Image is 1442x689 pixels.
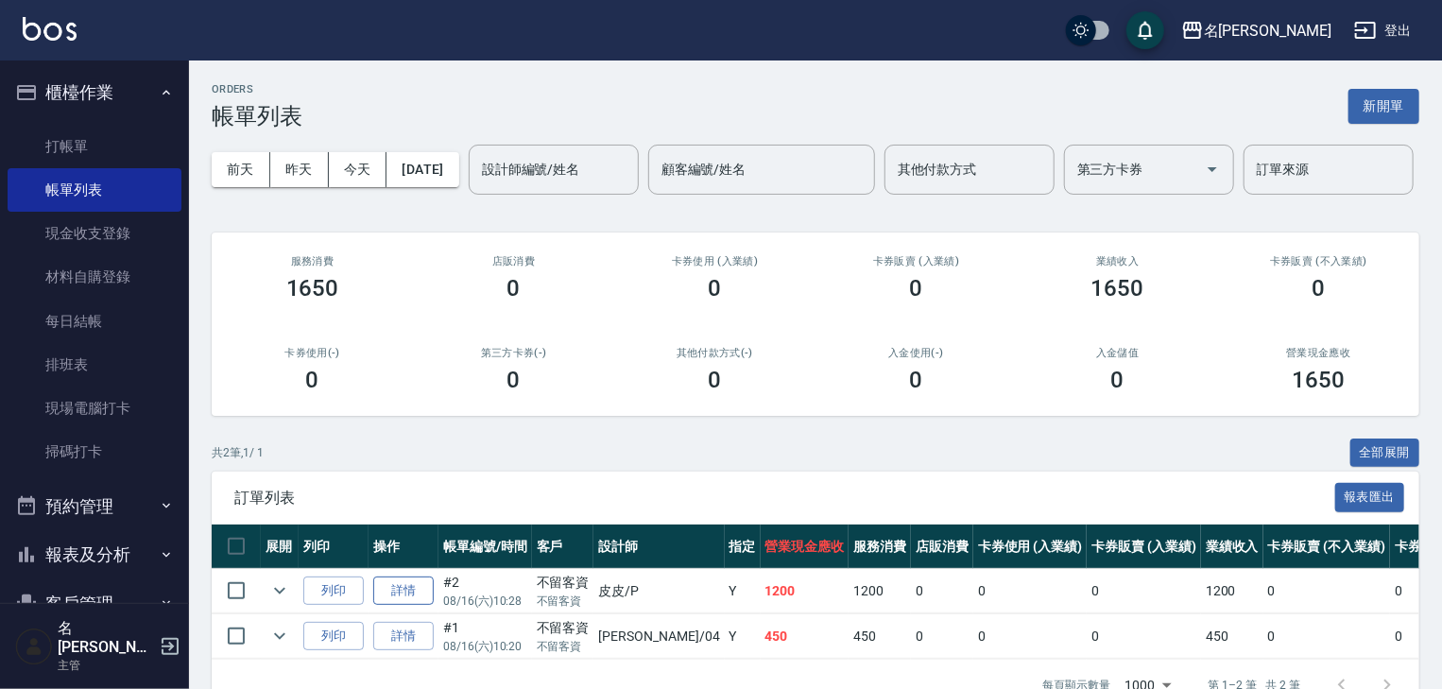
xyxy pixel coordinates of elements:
a: 每日結帳 [8,300,181,343]
td: Y [725,614,761,659]
h2: 入金儲值 [1039,347,1195,359]
div: 不留客資 [537,573,590,593]
h3: 0 [910,367,923,393]
th: 營業現金應收 [761,525,850,569]
td: 0 [1087,614,1201,659]
h2: 卡券販賣 (入業績) [838,255,994,267]
h2: 入金使用(-) [838,347,994,359]
td: #2 [438,569,532,613]
td: 450 [761,614,850,659]
th: 客戶 [532,525,594,569]
h2: 第三方卡券(-) [436,347,592,359]
a: 打帳單 [8,125,181,168]
a: 報表匯出 [1335,488,1405,506]
button: 昨天 [270,152,329,187]
h3: 0 [910,275,923,301]
button: 報表及分析 [8,530,181,579]
th: 卡券販賣 (入業績) [1087,525,1201,569]
a: 材料自購登錄 [8,255,181,299]
button: 名[PERSON_NAME] [1174,11,1339,50]
button: 新開單 [1348,89,1419,124]
td: 1200 [849,569,911,613]
button: 櫃檯作業 [8,68,181,117]
td: 皮皮 /P [593,569,724,613]
td: 0 [973,569,1088,613]
h2: 卡券販賣 (不入業績) [1241,255,1397,267]
h3: 1650 [1293,367,1346,393]
td: #1 [438,614,532,659]
td: 1200 [761,569,850,613]
th: 列印 [299,525,369,569]
h3: 0 [709,367,722,393]
button: 預約管理 [8,482,181,531]
a: 新開單 [1348,96,1419,114]
h3: 0 [306,367,319,393]
td: 0 [1263,614,1390,659]
td: 0 [1087,569,1201,613]
h2: ORDERS [212,83,302,95]
th: 卡券販賣 (不入業績) [1263,525,1390,569]
button: 前天 [212,152,270,187]
th: 展開 [261,525,299,569]
span: 訂單列表 [234,489,1335,508]
button: [DATE] [386,152,458,187]
a: 掃碼打卡 [8,430,181,474]
button: 報表匯出 [1335,483,1405,512]
h2: 其他付款方式(-) [637,347,793,359]
th: 卡券使用 (入業績) [973,525,1088,569]
th: 指定 [725,525,761,569]
th: 業績收入 [1201,525,1263,569]
h2: 卡券使用 (入業績) [637,255,793,267]
h3: 帳單列表 [212,103,302,129]
h3: 0 [709,275,722,301]
h2: 店販消費 [436,255,592,267]
button: expand row [266,622,294,650]
h3: 1650 [286,275,339,301]
a: 詳情 [373,622,434,651]
td: 450 [849,614,911,659]
td: 0 [973,614,1088,659]
p: 主管 [58,657,154,674]
th: 帳單編號/時間 [438,525,532,569]
button: expand row [266,577,294,605]
button: save [1126,11,1164,49]
button: 客戶管理 [8,579,181,629]
td: 0 [911,614,973,659]
a: 現場電腦打卡 [8,387,181,430]
td: 450 [1201,614,1263,659]
a: 帳單列表 [8,168,181,212]
button: 登出 [1347,13,1419,48]
h3: 0 [507,275,521,301]
div: 不留客資 [537,618,590,638]
td: [PERSON_NAME] /04 [593,614,724,659]
td: 1200 [1201,569,1263,613]
h5: 名[PERSON_NAME] [58,619,154,657]
th: 服務消費 [849,525,911,569]
th: 設計師 [593,525,724,569]
button: 列印 [303,622,364,651]
h3: 0 [507,367,521,393]
p: 08/16 (六) 10:28 [443,593,527,610]
a: 排班表 [8,343,181,387]
p: 不留客資 [537,593,590,610]
button: 列印 [303,577,364,606]
th: 店販消費 [911,525,973,569]
td: Y [725,569,761,613]
a: 現金收支登錄 [8,212,181,255]
h2: 卡券使用(-) [234,347,390,359]
h2: 業績收入 [1039,255,1195,267]
button: 全部展開 [1350,439,1420,468]
td: 0 [911,569,973,613]
th: 操作 [369,525,438,569]
button: Open [1197,154,1227,184]
td: 0 [1263,569,1390,613]
h3: 0 [1313,275,1326,301]
img: Logo [23,17,77,41]
h3: 0 [1111,367,1124,393]
h2: 營業現金應收 [1241,347,1397,359]
a: 詳情 [373,577,434,606]
h3: 1650 [1091,275,1144,301]
button: 今天 [329,152,387,187]
p: 共 2 筆, 1 / 1 [212,444,264,461]
h3: 服務消費 [234,255,390,267]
